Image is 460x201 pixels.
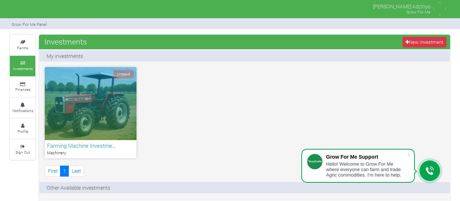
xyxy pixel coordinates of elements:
a: 1 [60,166,69,176]
small: Notifications [12,108,33,113]
span: Unpaid [113,70,134,79]
p: Other Available Investments [47,184,110,192]
p: Machinery [47,150,134,156]
h6: Farming Machine Investme… [47,142,134,149]
small: Finances [15,87,30,92]
a: Farms [10,35,35,55]
small: Investments [13,66,33,71]
span: Investments [43,34,89,49]
small: Farms [17,45,28,50]
p: My Investments [47,52,83,60]
div: Hello! Welcome to Grow For Me where everyone can farm and trade Agric commodities. I'm here to help. [326,161,407,178]
nav: Page Navigation [45,166,84,176]
div: Grow For Me Support [326,154,407,160]
img: growforme image [432,1,447,16]
small: Grow For Me [407,9,431,15]
small: Sign Out [16,150,30,155]
a: Last [68,166,84,176]
img: growforme image [11,1,15,16]
a: Unpaid Farming Machine Investme… Machinery [45,67,136,158]
a: Sign Out [10,139,35,159]
a: First [45,166,60,176]
a: New Investment [402,37,447,47]
small: Profile [17,129,28,134]
a: Finances [10,77,35,97]
a: Profile [10,119,35,139]
p: [PERSON_NAME] Adzinyo [373,1,431,10]
a: Investments [10,56,35,76]
small: Grow For Me Panel [12,22,47,27]
a: Notifications [10,98,35,118]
